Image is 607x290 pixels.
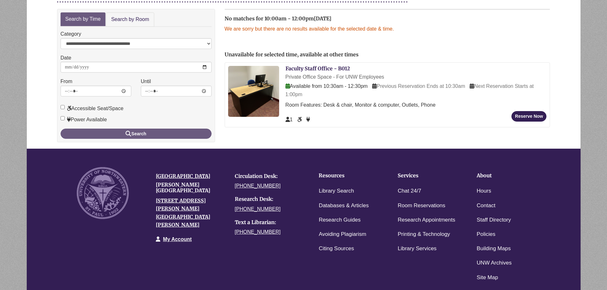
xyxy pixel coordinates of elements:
h4: Circulation Desk: [235,173,304,179]
a: Room Reservations [398,201,445,210]
a: Printing & Technology [398,230,450,239]
a: [GEOGRAPHIC_DATA] [156,173,210,179]
span: The capacity of this space [285,117,293,122]
a: [PHONE_NUMBER] [235,206,281,212]
a: My Account [163,237,192,242]
a: Faculty Staff Office - B012 [285,65,350,72]
span: Next Reservation Starts at 1:00pm [285,83,534,97]
label: Until [141,77,151,86]
h4: [PERSON_NAME][GEOGRAPHIC_DATA] [156,182,225,193]
h4: Resources [319,173,378,179]
h4: Research Desk: [235,196,304,202]
label: Power Available [61,116,107,124]
label: Accessible Seat/Space [61,104,124,113]
a: Site Map [477,273,498,282]
button: Reserve Now [511,111,546,122]
button: Search [61,129,212,139]
a: UNW Archives [477,258,512,268]
span: Previous Reservation Ends at 10:30am [372,83,465,89]
div: Private Office Space - For UNW Employees [285,73,547,81]
p: We are sorry but there are no results available for the selected date & time. [225,25,550,33]
a: Library Search [319,187,354,196]
a: Search by Time [61,12,105,26]
h4: Services [398,173,457,179]
span: Available from 10:30am - 12:30pm [285,83,368,89]
h4: About [477,173,536,179]
label: Category [61,30,81,38]
a: Library Services [398,244,437,253]
label: From [61,77,72,86]
a: Avoiding Plagiarism [319,230,366,239]
input: Accessible Seat/Space [61,105,65,109]
a: Building Maps [477,244,511,253]
a: Contact [477,201,495,210]
a: Hours [477,187,491,196]
a: Policies [477,230,495,239]
h4: Text a Librarian: [235,220,304,225]
a: [PHONE_NUMBER] [235,229,281,235]
a: Citing Sources [319,244,354,253]
label: Date [61,54,71,62]
h2: No matches for 10:00am - 12:00pm[DATE] [225,16,550,22]
a: Databases & Articles [319,201,369,210]
img: UNW seal [77,167,129,219]
div: Room Features: Desk & chair, Monitor & computer, Outlets, Phone [285,101,547,109]
a: Staff Directory [477,216,511,225]
span: Accessible Seat/Space [297,117,303,122]
a: [STREET_ADDRESS][PERSON_NAME][GEOGRAPHIC_DATA][PERSON_NAME] [156,197,210,228]
a: Chat 24/7 [398,187,421,196]
input: Power Available [61,116,65,120]
a: Search by Room [106,12,154,27]
h2: Unavailable for selected time, available at other times [225,52,550,58]
img: Faculty Staff Office - B012 [228,66,279,117]
a: Research Guides [319,216,360,225]
a: Research Appointments [398,216,455,225]
a: [PHONE_NUMBER] [235,183,281,188]
span: Power Available [306,117,310,122]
